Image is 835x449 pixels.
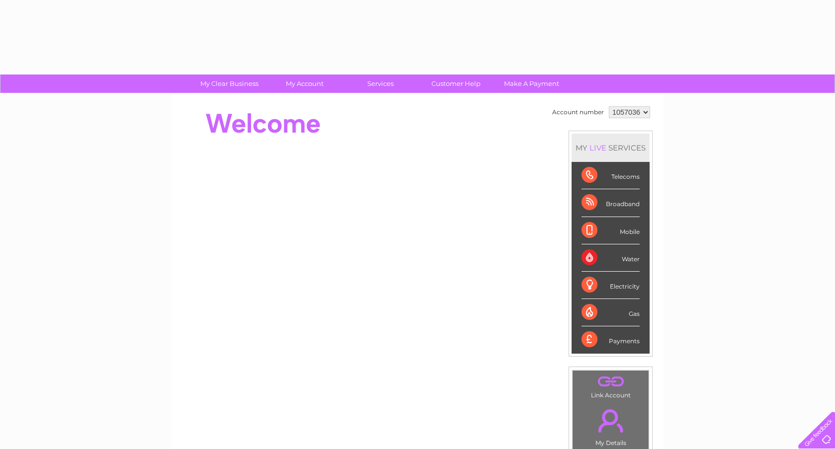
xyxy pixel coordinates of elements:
[415,75,497,93] a: Customer Help
[575,373,646,390] a: .
[575,403,646,438] a: .
[572,370,649,401] td: Link Account
[339,75,421,93] a: Services
[587,143,608,152] div: LIVE
[582,217,640,244] div: Mobile
[491,75,573,93] a: Make A Payment
[582,244,640,272] div: Water
[550,104,606,121] td: Account number
[188,75,270,93] a: My Clear Business
[582,189,640,217] div: Broadband
[582,162,640,189] div: Telecoms
[572,134,650,162] div: MY SERVICES
[582,272,640,299] div: Electricity
[264,75,346,93] a: My Account
[582,326,640,353] div: Payments
[582,299,640,326] div: Gas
